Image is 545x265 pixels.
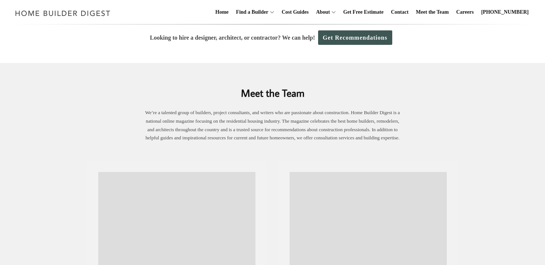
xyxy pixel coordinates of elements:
a: Contact [388,0,411,24]
a: Home [212,0,232,24]
a: [PHONE_NUMBER] [478,0,532,24]
a: Find a Builder [233,0,268,24]
a: About [313,0,330,24]
p: We’re a talented group of builders, project consultants, and writers who are passionate about con... [143,109,402,142]
a: Get Recommendations [318,30,392,45]
img: Home Builder Digest [12,6,114,20]
h2: Meet the Team [87,75,458,100]
a: Get Free Estimate [340,0,387,24]
a: Meet the Team [413,0,452,24]
a: Cost Guides [279,0,312,24]
a: Careers [453,0,477,24]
